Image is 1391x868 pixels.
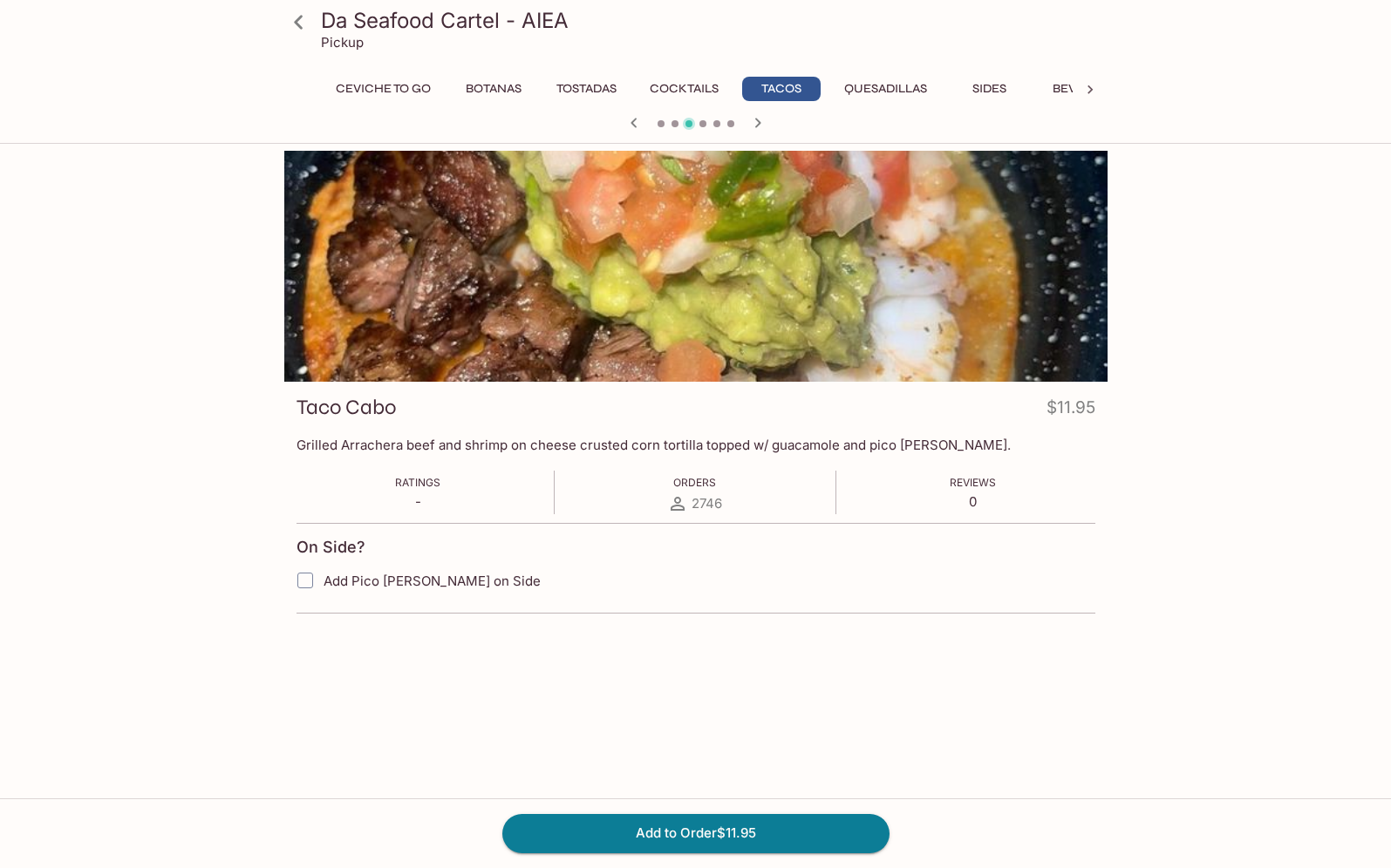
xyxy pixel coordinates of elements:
[673,476,716,489] span: Orders
[454,77,533,101] button: Botanas
[950,493,996,510] p: 0
[395,476,440,489] span: Ratings
[284,151,1108,382] div: Taco Cabo
[835,77,937,101] button: Quesadillas
[502,814,890,852] button: Add to Order$11.95
[321,7,1101,34] h3: Da Seafood Cartel - AIEA
[547,77,626,101] button: Tostadas
[1047,394,1095,428] h4: $11.95
[1043,77,1135,101] button: Beverages
[297,538,365,557] h4: On Side?
[324,573,541,589] span: Add Pico [PERSON_NAME] on Side
[395,493,440,510] p: -
[326,77,440,101] button: Ceviche To Go
[640,77,728,101] button: Cocktails
[321,34,364,51] p: Pickup
[742,77,821,101] button: Tacos
[950,476,996,489] span: Reviews
[297,394,396,421] h3: Taco Cabo
[692,495,722,512] span: 2746
[951,77,1029,101] button: Sides
[297,437,1095,453] p: Grilled Arrachera beef and shrimp on cheese crusted corn tortilla topped w/ guacamole and pico [P...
